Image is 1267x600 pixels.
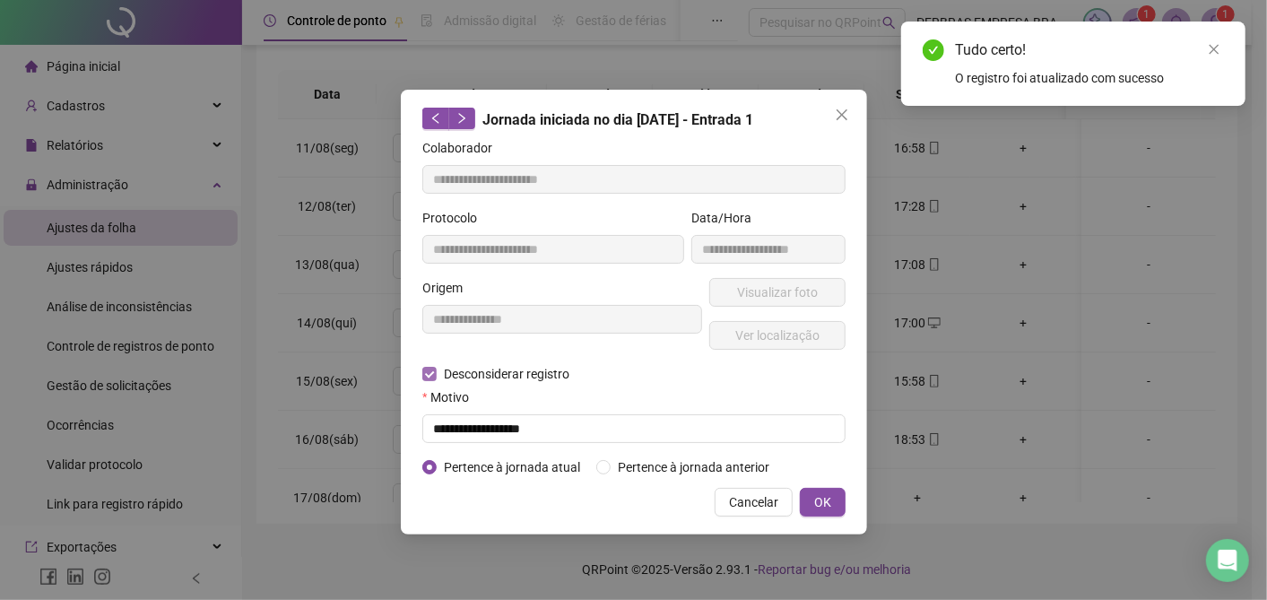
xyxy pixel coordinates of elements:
div: Tudo certo! [955,39,1224,61]
label: Colaborador [422,138,504,158]
button: Close [828,100,856,129]
button: right [448,108,475,129]
button: Visualizar foto [709,278,846,307]
span: OK [814,492,831,512]
span: close [835,108,849,122]
span: right [456,112,468,125]
span: Pertence à jornada atual [437,457,587,477]
button: left [422,108,449,129]
span: Cancelar [729,492,778,512]
a: Close [1204,39,1224,59]
label: Origem [422,278,474,298]
button: Cancelar [715,488,793,517]
div: Jornada iniciada no dia [DATE] - Entrada 1 [422,108,846,131]
button: OK [800,488,846,517]
span: close [1208,43,1220,56]
span: check-circle [923,39,944,61]
span: left [430,112,442,125]
div: O registro foi atualizado com sucesso [955,68,1224,88]
div: Open Intercom Messenger [1206,539,1249,582]
label: Motivo [422,387,481,407]
label: Data/Hora [691,208,763,228]
label: Protocolo [422,208,489,228]
span: Desconsiderar registro [437,364,577,384]
span: Pertence à jornada anterior [611,457,777,477]
button: Ver localização [709,321,846,350]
